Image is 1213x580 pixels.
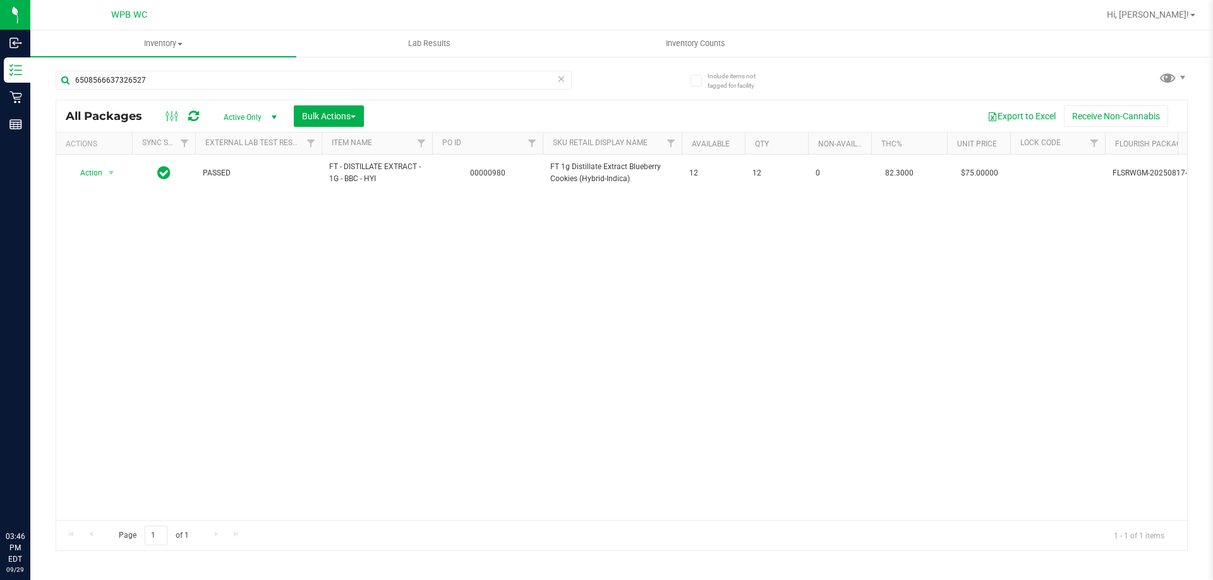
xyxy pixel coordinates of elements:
span: 12 [689,167,737,179]
a: PO ID [442,138,461,147]
span: Lab Results [391,38,468,49]
span: Inventory Counts [649,38,742,49]
button: Receive Non-Cannabis [1064,105,1168,127]
a: Lock Code [1020,138,1061,147]
a: Available [692,139,730,148]
a: Non-Available [818,139,874,148]
p: 03:46 PM EDT [6,531,25,565]
span: Page of 1 [108,526,199,545]
span: 12 [752,167,800,179]
p: 09/29 [6,565,25,574]
span: PASSED [203,167,314,179]
a: Qty [755,139,769,148]
input: 1 [145,526,167,545]
inline-svg: Retail [9,91,22,104]
a: Unit Price [957,139,997,148]
iframe: Resource center [13,479,51,517]
span: select [104,164,119,182]
span: In Sync [157,164,171,182]
a: Inventory [30,30,296,57]
span: FT 1g Distillate Extract Blueberry Cookies (Hybrid-Indica) [550,161,674,185]
span: Bulk Actions [302,111,356,121]
a: Sync Status [142,138,191,147]
span: Action [69,164,103,182]
span: WPB WC [111,9,147,20]
a: Filter [411,133,432,154]
span: FT - DISTILLATE EXTRACT - 1G - BBC - HYI [329,161,425,185]
a: Inventory Counts [562,30,828,57]
span: All Packages [66,109,155,123]
a: 00000980 [470,169,505,177]
span: Include items not tagged for facility [708,71,771,90]
div: Actions [66,139,127,148]
input: Search Package ID, Item Name, SKU, Lot or Part Number... [56,71,572,90]
span: Hi, [PERSON_NAME]! [1107,9,1189,20]
a: Flourish Package ID [1115,139,1195,148]
inline-svg: Inbound [9,37,22,49]
a: Filter [174,133,195,154]
a: Filter [1084,133,1105,154]
a: Sku Retail Display Name [553,138,648,147]
span: Clear [557,71,565,87]
span: Inventory [30,38,296,49]
span: $75.00000 [955,164,1005,182]
a: Filter [301,133,322,154]
a: Lab Results [296,30,562,57]
iframe: Resource center unread badge [37,477,52,492]
a: THC% [881,139,902,148]
a: Filter [661,133,682,154]
button: Bulk Actions [294,105,364,127]
span: 82.3000 [879,164,920,182]
inline-svg: Reports [9,118,22,131]
a: Filter [522,133,543,154]
a: External Lab Test Result [205,138,305,147]
inline-svg: Inventory [9,64,22,76]
a: Item Name [332,138,372,147]
span: 0 [816,167,864,179]
span: 1 - 1 of 1 items [1104,526,1174,545]
button: Export to Excel [979,105,1064,127]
